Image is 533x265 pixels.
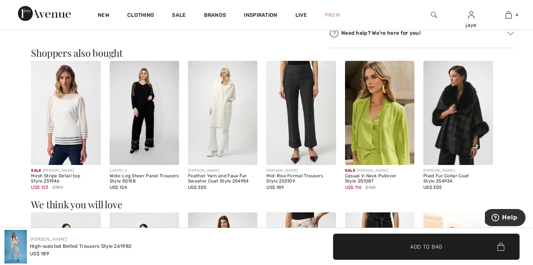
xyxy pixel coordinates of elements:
[110,185,127,190] span: US$ 124
[453,21,489,29] div: jaye
[423,168,493,174] div: [PERSON_NAME]
[345,185,361,190] span: US$ 116
[30,251,49,256] span: US$ 189
[31,168,100,174] div: [PERSON_NAME]
[110,168,179,174] div: COMPLI K
[31,48,502,58] h3: Shoppers also bought
[204,12,226,20] a: Brands
[485,209,526,228] iframe: Opens a widget where you can find more information
[345,61,414,165] img: Casual V-Neck Pullover Style 251087
[423,174,493,184] div: Plaid Fur Collar Coat Style 254934
[110,174,179,184] div: Wide-Leg Sheer Panel Trousers Style 50158
[188,174,257,184] div: Feather Yarn and Faux Fur Sweater Coat Style 254954
[31,185,48,190] span: US$ 123
[4,230,27,264] img: High-Waisted Belted Trousers Style 261982
[423,61,493,165] img: Plaid Fur Collar Coat Style 254934
[423,185,442,190] span: US$ 305
[345,174,414,184] div: Casual V-Neck Pullover Style 251087
[31,174,100,184] div: Mesh Stripe Detail top Style 251946
[98,12,109,20] a: New
[30,237,67,242] a: [PERSON_NAME]
[266,168,336,174] div: [PERSON_NAME]
[266,185,284,190] span: US$ 189
[188,168,257,174] div: [PERSON_NAME]
[366,184,376,191] span: $165
[266,61,336,165] img: Mid-Rise Formal Trousers Style 253109
[507,32,514,35] img: Arrow2.svg
[127,12,154,20] a: Clothing
[244,12,277,20] span: Inspiration
[431,10,437,19] img: search the website
[325,11,340,19] a: Prom
[515,12,518,18] span: 4
[53,184,63,191] span: $189
[468,11,474,18] a: Sign In
[31,168,41,173] span: Sale
[266,174,336,184] div: Mid-Rise Formal Trousers Style 253109
[329,28,515,39] div: Need help? We're here for you!
[345,168,414,174] div: [PERSON_NAME]
[110,61,179,165] img: Wide-Leg Sheer Panel Trousers Style 50158
[490,10,527,19] a: 4
[410,243,442,250] span: Add to Bag
[31,61,100,165] img: Mesh Stripe Detail top Style 251946
[188,61,257,165] img: Feather Yarn and Faux Fur Sweater Coat Style 254954
[505,10,512,19] img: My Bag
[333,234,520,260] button: Add to Bag
[345,168,355,173] span: Sale
[30,243,132,250] div: High-waisted Belted Trousers Style 261982
[172,12,186,20] a: Sale
[497,243,504,251] img: Bag.svg
[295,11,307,19] a: Live
[31,200,502,209] h3: We think you will love
[468,10,474,19] img: My Info
[188,185,206,190] span: US$ 305
[18,6,71,21] img: 1ère Avenue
